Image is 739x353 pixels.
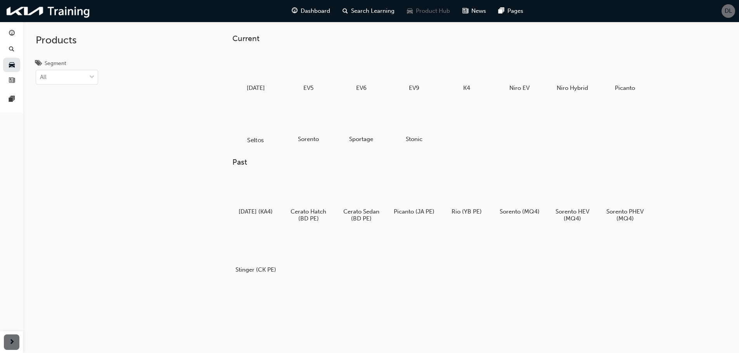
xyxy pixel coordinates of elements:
[343,6,348,16] span: search-icon
[9,96,15,103] span: pages-icon
[725,7,732,15] span: DL
[394,136,434,143] h5: Stonic
[499,84,540,91] h5: Niro EV
[552,208,593,222] h5: Sorento HEV (MQ4)
[9,77,15,84] span: news-icon
[351,7,395,15] span: Search Learning
[232,231,279,276] a: Stinger (CK PE)
[499,208,540,215] h5: Sorento (MQ4)
[285,100,332,145] a: Sorento
[605,84,646,91] h5: Picanto
[602,49,648,94] a: Picanto
[394,208,434,215] h5: Picanto (JA PE)
[394,84,434,91] h5: EV9
[338,100,384,145] a: Sportage
[232,34,673,43] h3: Current
[447,84,487,91] h5: K4
[416,7,450,15] span: Product Hub
[447,208,487,215] h5: Rio (YB PE)
[401,3,456,19] a: car-iconProduct Hub
[391,100,437,145] a: Stonic
[9,338,15,347] span: next-icon
[443,173,490,218] a: Rio (YB PE)
[232,49,279,94] a: [DATE]
[232,100,279,145] a: Seltos
[9,30,15,37] span: guage-icon
[462,6,468,16] span: news-icon
[496,173,543,218] a: Sorento (MQ4)
[40,73,47,82] div: All
[301,7,330,15] span: Dashboard
[552,84,593,91] h5: Niro Hybrid
[45,60,66,67] div: Segment
[498,6,504,16] span: pages-icon
[341,84,382,91] h5: EV6
[338,173,384,225] a: Cerato Sedan (BD PE)
[285,49,332,94] a: EV5
[341,208,382,222] h5: Cerato Sedan (BD PE)
[235,208,276,215] h5: [DATE] (KA4)
[286,3,336,19] a: guage-iconDashboard
[605,208,646,222] h5: Sorento PHEV (MQ4)
[232,173,279,218] a: [DATE] (KA4)
[288,208,329,222] h5: Cerato Hatch (BD PE)
[234,136,277,144] h5: Seltos
[36,34,98,46] h2: Products
[4,3,93,19] img: kia-training
[496,49,543,94] a: Niro EV
[456,3,492,19] a: news-iconNews
[471,7,486,15] span: News
[232,158,673,167] h3: Past
[391,49,437,94] a: EV9
[549,173,595,225] a: Sorento HEV (MQ4)
[341,136,382,143] h5: Sportage
[36,60,42,67] span: tags-icon
[407,6,413,16] span: car-icon
[336,3,401,19] a: search-iconSearch Learning
[602,173,648,225] a: Sorento PHEV (MQ4)
[292,6,298,16] span: guage-icon
[507,7,523,15] span: Pages
[288,136,329,143] h5: Sorento
[338,49,384,94] a: EV6
[288,84,329,91] h5: EV5
[235,266,276,273] h5: Stinger (CK PE)
[235,84,276,91] h5: [DATE]
[285,173,332,225] a: Cerato Hatch (BD PE)
[443,49,490,94] a: K4
[9,46,14,53] span: search-icon
[391,173,437,218] a: Picanto (JA PE)
[549,49,595,94] a: Niro Hybrid
[722,4,735,18] button: DL
[9,62,15,69] span: car-icon
[492,3,530,19] a: pages-iconPages
[89,72,95,83] span: down-icon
